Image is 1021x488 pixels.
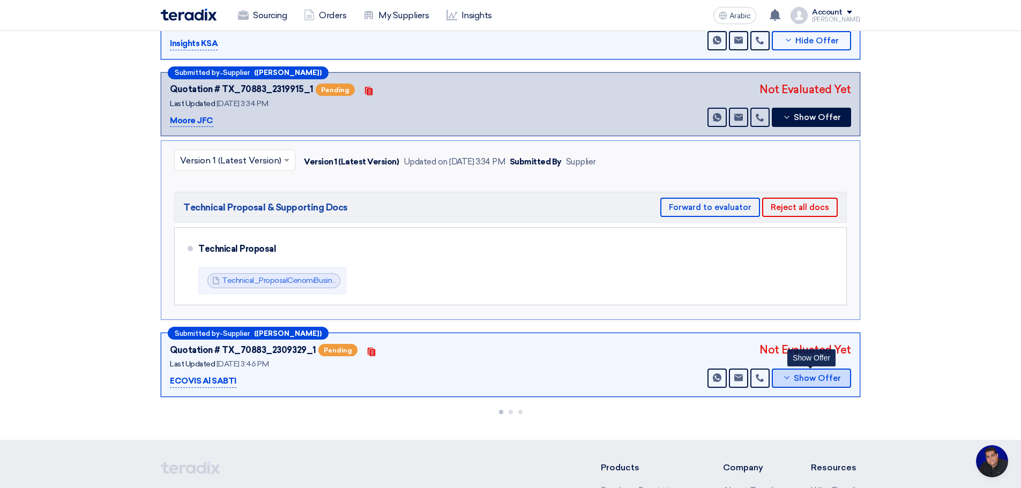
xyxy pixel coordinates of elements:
[772,369,851,388] button: Show Offer
[319,10,346,20] font: Orders
[812,16,860,23] font: [PERSON_NAME]
[723,462,763,472] font: Company
[198,244,276,254] font: Technical Proposal
[812,7,843,17] font: Account
[170,39,218,48] font: Insights KSA
[170,345,316,355] font: Quotation # TX_70883_2309329_1
[566,157,596,167] font: Supplier
[729,11,751,20] font: Arabic
[660,198,760,217] button: Forward to evaluator
[759,83,851,96] font: Not Evaluated Yet
[254,69,322,77] font: ([PERSON_NAME])
[220,69,223,77] font: -
[175,329,220,337] font: Submitted by
[170,84,314,94] font: Quotation # TX_70883_2319915_1
[222,276,472,285] a: Technical_ProposalCenomiBusiness_Continuity_Plan_1755691372625.pdf
[759,343,851,356] font: Not Evaluated Yet
[220,329,223,337] font: -
[295,4,355,27] a: Orders
[794,373,841,383] font: Show Offer
[175,69,220,77] font: Submitted by
[170,376,236,386] font: ECOVIS Al SABTI
[217,359,269,369] font: [DATE] 3:46 PM
[170,99,215,108] font: Last Updated
[223,329,250,337] font: Supplier
[161,9,217,21] img: Teradix logo
[229,4,295,27] a: Sourcing
[791,7,808,24] img: profile_test.png
[304,157,399,167] font: Version 1 (Latest Version)
[378,10,429,20] font: My Suppliers
[404,157,505,167] font: Updated on [DATE] 3:34 PM
[771,202,829,212] font: Reject all docs
[170,116,213,125] font: Moore JFC
[461,10,492,20] font: Insights
[772,108,851,127] button: Show Offer
[794,112,841,122] font: Show Offer
[713,7,756,24] button: Arabic
[795,36,839,46] font: Hide Offer
[355,4,437,27] a: My Suppliers
[223,69,250,77] font: Supplier
[438,4,501,27] a: Insights
[601,462,639,472] font: Products
[217,99,268,108] font: [DATE] 3:34 PM
[254,329,322,337] font: ([PERSON_NAME])
[183,202,348,213] font: Technical Proposal & Supporting Docs
[510,157,562,167] font: Submitted By
[772,31,851,50] button: Hide Offer
[793,354,830,362] font: Show Offer
[811,462,856,472] font: Resources
[253,10,287,20] font: Sourcing
[762,198,838,217] button: Reject all docs
[976,445,1008,477] a: Open chat
[170,359,215,369] font: Last Updated
[669,202,751,212] font: Forward to evaluator
[324,347,352,354] font: Pending
[321,86,349,94] font: Pending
